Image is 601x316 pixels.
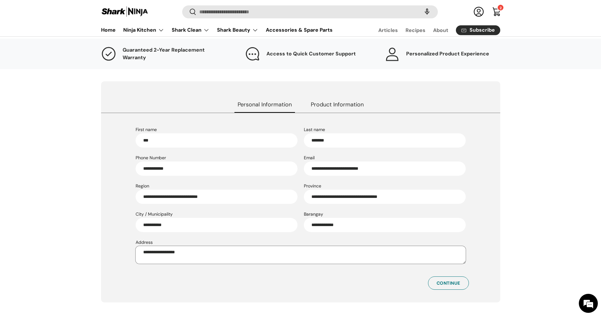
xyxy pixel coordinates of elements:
label: First name [136,127,157,134]
label: Address [136,239,153,246]
label: Barangay [304,211,323,218]
div: Minimize live chat window [104,3,119,18]
a: Home [101,24,116,36]
a: Subscribe [456,25,500,35]
span: Personal Information [234,97,295,113]
a: Accessories & Spare Parts [266,24,333,36]
button: CONTINUE [428,276,469,290]
span: 2 [500,6,502,10]
label: Region [136,183,149,190]
summary: Shark Beauty [213,24,262,36]
p: ​ [266,50,356,58]
label: Email [304,155,315,162]
nav: Primary [101,24,333,36]
label: City / Municipality [136,211,173,218]
span: We're online! [37,80,87,144]
label: Last name [304,127,325,134]
span: Subscribe [470,28,495,33]
strong: Guaranteed 2-Year Replacement Warranty [123,47,205,61]
img: Shark Ninja Philippines [101,6,149,18]
strong: Access to Quick Customer Support [266,50,356,57]
span: Product Information [308,97,367,113]
a: Recipes [406,24,425,36]
label: Phone Number [136,155,166,162]
summary: Shark Clean [168,24,213,36]
textarea: Type your message and hit 'Enter' [3,173,121,195]
strong: Personalized Product Experience [406,50,489,57]
summary: Ninja Kitchen [119,24,168,36]
speech-search-button: Search by voice [417,5,437,19]
nav: Secondary [363,24,500,36]
a: About [433,24,448,36]
div: Chat with us now [33,35,106,44]
label: Province [304,183,321,190]
a: Articles [378,24,398,36]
